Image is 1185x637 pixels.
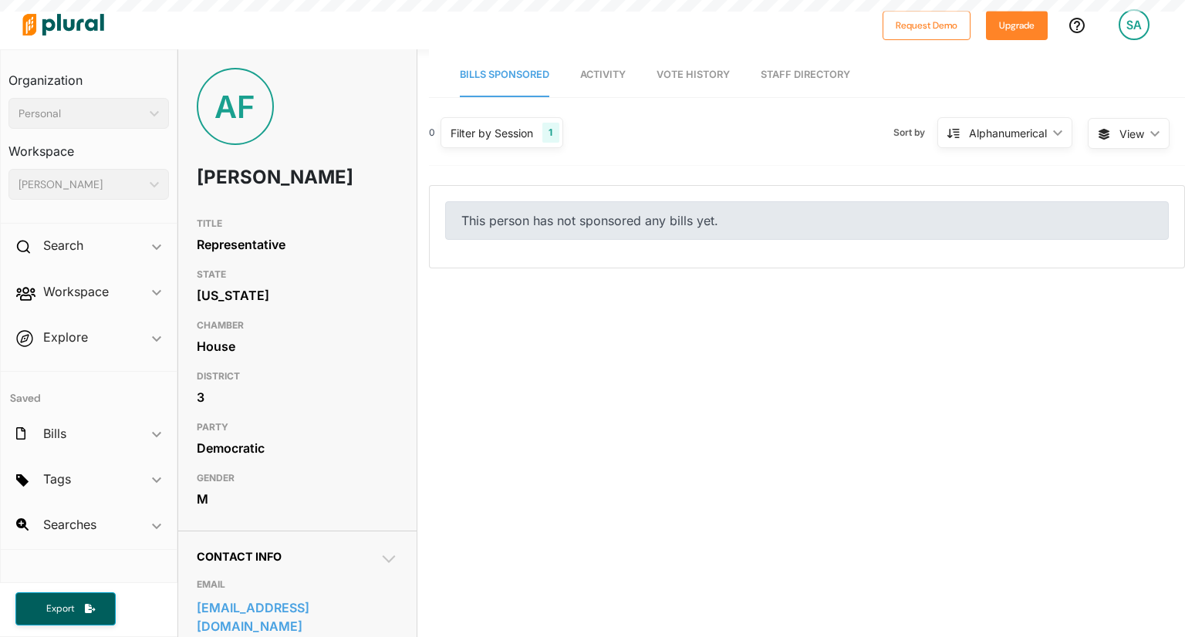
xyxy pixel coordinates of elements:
h3: PARTY [197,418,399,436]
h4: Saved [1,372,177,410]
h3: EMAIL [197,575,399,594]
button: Request Demo [883,11,971,40]
span: Export [35,602,85,615]
h2: Workspace [43,283,109,300]
div: Filter by Session [451,125,533,141]
div: 3 [197,386,399,409]
a: Activity [580,53,626,97]
span: Activity [580,69,626,80]
span: Contact Info [197,550,282,563]
div: [US_STATE] [197,284,399,307]
div: This person has not sponsored any bills yet. [445,201,1169,240]
h3: CHAMBER [197,316,399,335]
button: Upgrade [986,11,1048,40]
h1: [PERSON_NAME] [197,154,318,201]
button: Export [15,592,116,625]
span: Bills Sponsored [460,69,549,80]
h3: STATE [197,265,399,284]
a: SA [1106,3,1162,46]
span: Vote History [657,69,730,80]
a: Upgrade [986,17,1048,33]
a: Bills Sponsored [460,53,549,97]
span: View [1119,126,1144,142]
div: [PERSON_NAME] [19,177,143,193]
h3: Organization [8,58,169,92]
h2: Search [43,237,83,254]
h3: DISTRICT [197,367,399,386]
h3: GENDER [197,469,399,487]
div: SA [1119,9,1150,40]
div: Representative [197,233,399,256]
h3: TITLE [197,214,399,233]
div: Democratic [197,436,399,460]
h3: Workspace [8,129,169,163]
div: 0 [429,126,435,140]
div: 1 [542,123,559,143]
div: AF [197,68,274,145]
div: House [197,335,399,358]
div: M [197,487,399,511]
a: Request Demo [883,17,971,33]
h2: Bills [43,425,66,442]
div: Personal [19,106,143,122]
div: Alphanumerical [969,125,1047,141]
a: Vote History [657,53,730,97]
a: Staff Directory [761,53,850,97]
span: Sort by [893,126,937,140]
